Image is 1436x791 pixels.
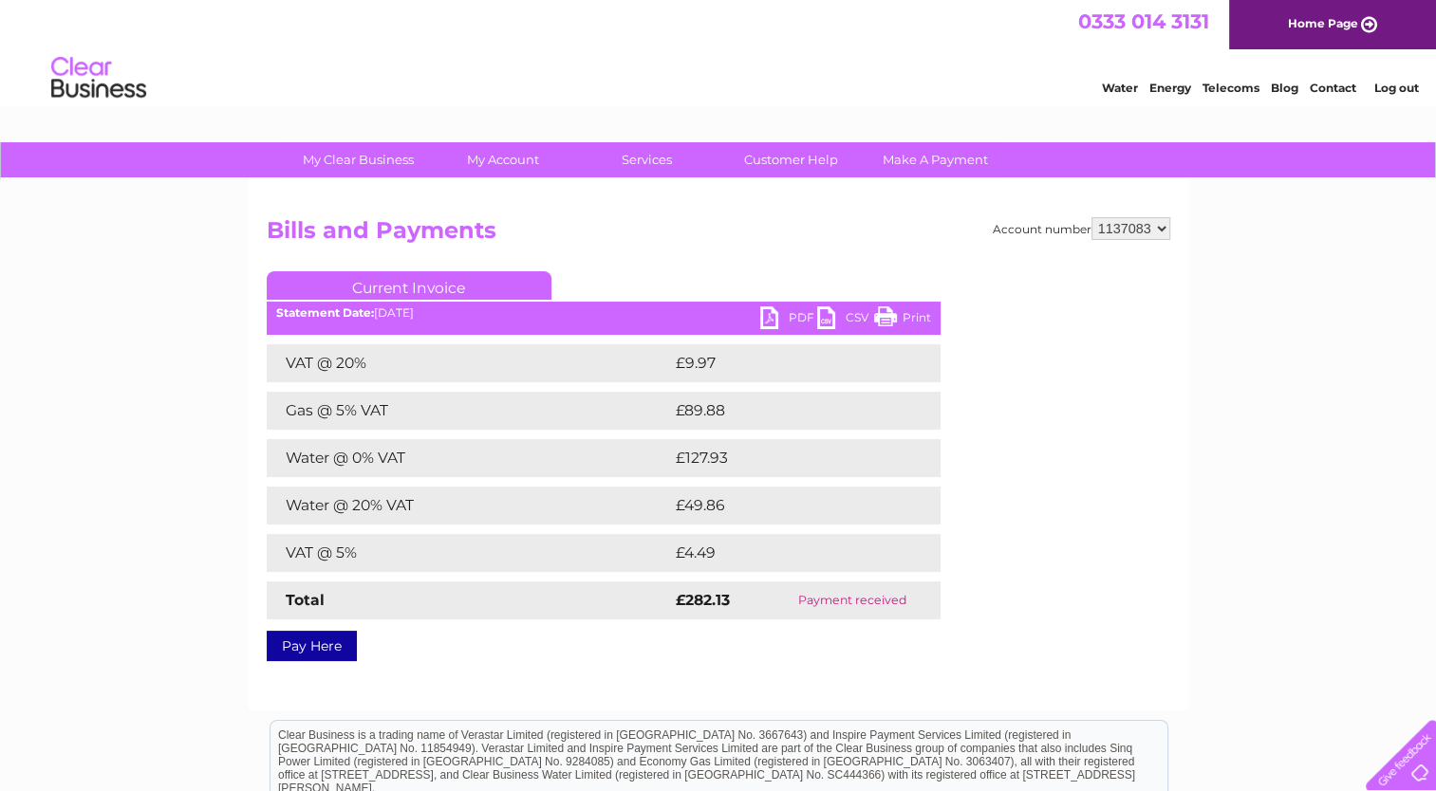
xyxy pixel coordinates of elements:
[857,142,1014,177] a: Make A Payment
[1203,81,1259,95] a: Telecoms
[993,217,1170,240] div: Account number
[671,392,904,430] td: £89.88
[569,142,725,177] a: Services
[267,534,671,572] td: VAT @ 5%
[280,142,437,177] a: My Clear Business
[50,49,147,107] img: logo.png
[267,306,941,320] div: [DATE]
[276,305,374,320] b: Statement Date:
[676,591,730,609] strong: £282.13
[765,581,940,619] td: Payment received
[671,534,897,572] td: £4.49
[1310,81,1356,95] a: Contact
[671,439,904,477] td: £127.93
[267,217,1170,253] h2: Bills and Payments
[270,10,1167,92] div: Clear Business is a trading name of Verastar Limited (registered in [GEOGRAPHIC_DATA] No. 3667643...
[671,344,897,382] td: £9.97
[267,392,671,430] td: Gas @ 5% VAT
[424,142,581,177] a: My Account
[1271,81,1298,95] a: Blog
[267,487,671,524] td: Water @ 20% VAT
[671,487,904,524] td: £49.86
[267,631,357,661] a: Pay Here
[760,306,817,334] a: PDF
[1149,81,1191,95] a: Energy
[874,306,931,334] a: Print
[267,271,551,300] a: Current Invoice
[1078,9,1209,33] a: 0333 014 3131
[286,591,325,609] strong: Total
[267,439,671,477] td: Water @ 0% VAT
[1373,81,1418,95] a: Log out
[713,142,869,177] a: Customer Help
[267,344,671,382] td: VAT @ 20%
[817,306,874,334] a: CSV
[1102,81,1138,95] a: Water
